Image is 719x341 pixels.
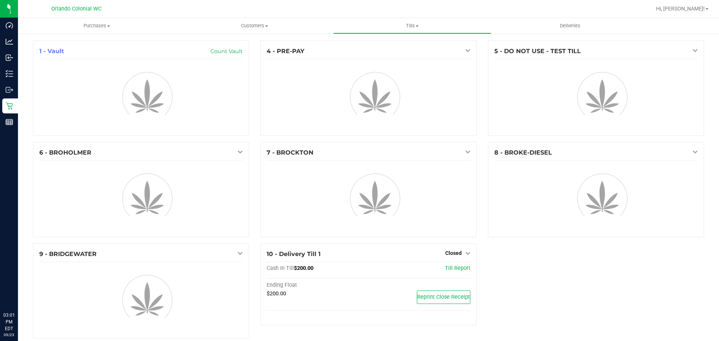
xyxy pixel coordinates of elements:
span: Purchases [18,22,176,29]
inline-svg: Reports [6,118,13,126]
span: 1 - Vault [39,48,64,55]
inline-svg: Analytics [6,38,13,45]
span: $200.00 [294,265,313,271]
p: 09/23 [3,332,15,338]
span: 4 - PRE-PAY [267,48,304,55]
a: Deliveries [491,18,649,34]
span: Closed [445,250,462,256]
span: 10 - Delivery Till 1 [267,250,321,258]
span: Reprint Close Receipt [417,294,470,300]
span: 7 - BROCKTON [267,149,313,156]
inline-svg: Inbound [6,54,13,61]
inline-svg: Outbound [6,86,13,94]
span: Tills [334,22,491,29]
span: Deliveries [550,22,591,29]
inline-svg: Inventory [6,70,13,77]
a: Till Report [445,265,470,271]
div: Ending Float [267,282,368,289]
span: Orlando Colonial WC [51,6,101,12]
p: 03:01 PM EDT [3,312,15,332]
inline-svg: Dashboard [6,22,13,29]
a: Tills [333,18,491,34]
span: Customers [176,22,333,29]
span: Cash In Till [267,265,294,271]
button: Reprint Close Receipt [417,290,470,304]
span: 5 - DO NOT USE - TEST TILL [494,48,581,55]
span: $200.00 [267,290,286,297]
a: Purchases [18,18,176,34]
span: 9 - BRIDGEWATER [39,250,97,258]
inline-svg: Retail [6,102,13,110]
a: Count Vault [210,48,243,55]
span: 8 - BROKE-DIESEL [494,149,552,156]
span: 6 - BROHOLMER [39,149,91,156]
a: Customers [176,18,333,34]
span: Hi, [PERSON_NAME]! [656,6,705,12]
